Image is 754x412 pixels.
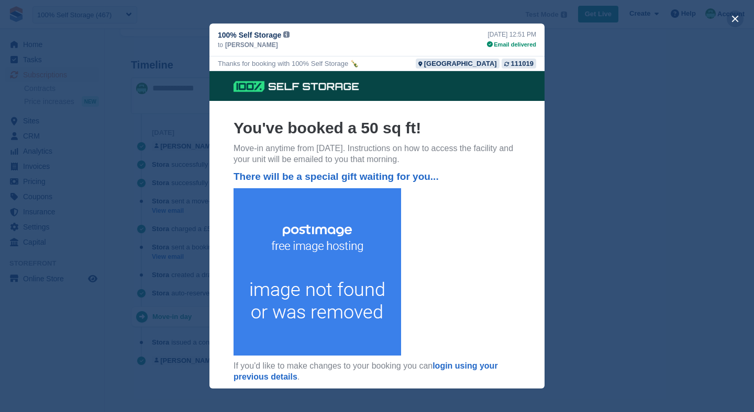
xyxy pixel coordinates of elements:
[24,9,150,21] img: 100% Self Storage Logo
[225,40,278,50] span: [PERSON_NAME]
[218,40,223,50] span: to
[511,59,534,68] div: 111019
[24,290,311,312] p: If you'd like to make changes to your booking you can .
[218,59,359,68] div: Thanks for booking with 100% Self Storage 🍾
[416,59,500,68] a: [GEOGRAPHIC_DATA]
[502,59,536,68] a: 111019
[487,40,536,49] div: Email delivered
[487,30,536,39] div: [DATE] 12:51 PM
[727,10,744,27] button: close
[424,59,497,68] div: [GEOGRAPHIC_DATA]
[218,30,281,40] span: 100% Self Storage
[24,99,311,112] h5: There will be a special gift waiting for you...
[24,117,192,284] img: free-wine.jpg
[24,48,212,65] strong: You've booked a 50 sq ft!
[283,31,290,38] img: icon-info-grey-7440780725fd019a000dd9b08b2336e03edf1995a4989e88bcd33f0948082b44.svg
[24,72,311,94] p: Move-in anytime from [DATE]. Instructions on how to access the facility and your unit will be ema...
